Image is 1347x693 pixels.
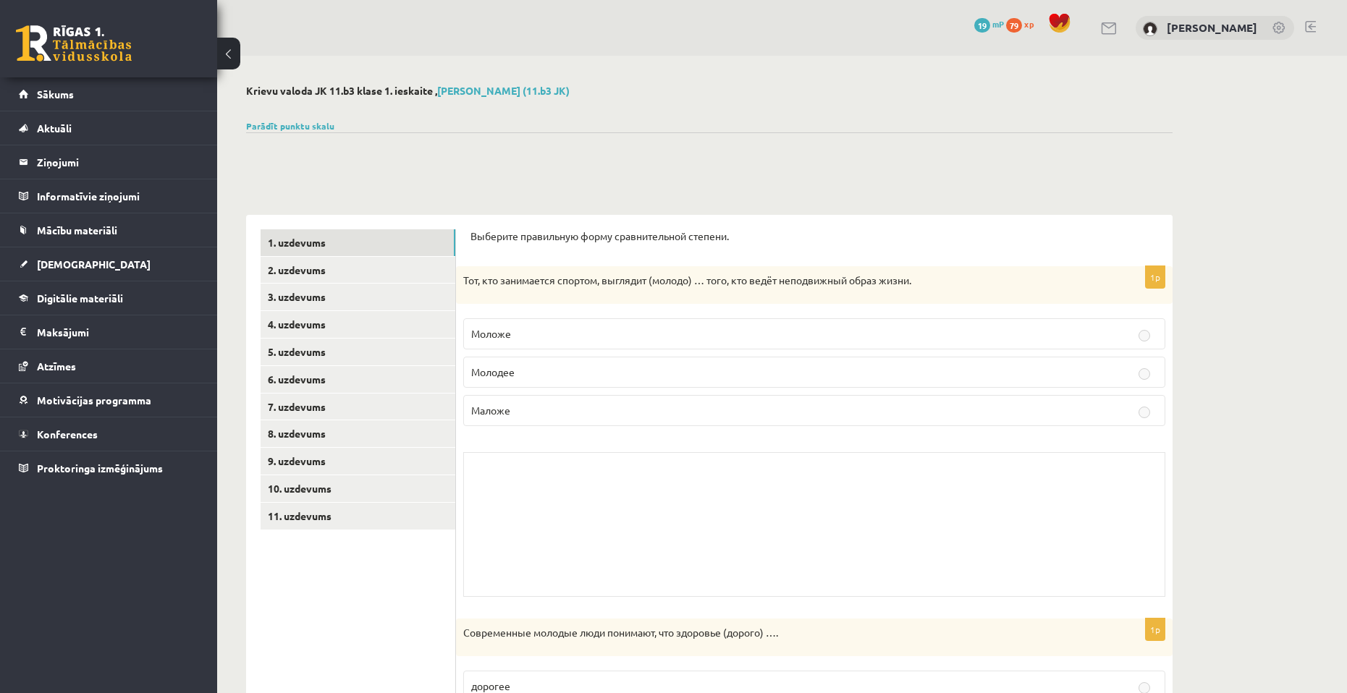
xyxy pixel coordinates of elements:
span: Маложе [471,404,510,417]
a: 1. uzdevums [261,229,455,256]
span: Digitālie materiāli [37,292,123,305]
input: Молодее [1139,368,1150,380]
a: Konferences [19,417,199,451]
a: 11. uzdevums [261,503,455,530]
span: дорогее [471,679,510,692]
span: [DEMOGRAPHIC_DATA] [37,258,151,271]
span: Aktuāli [37,122,72,135]
p: 1p [1145,618,1165,641]
span: Молодее [471,365,515,378]
span: Mācību materiāli [37,224,117,237]
legend: Informatīvie ziņojumi [37,179,199,213]
a: Mācību materiāli [19,213,199,247]
span: Konferences [37,428,98,441]
span: Atzīmes [37,360,76,373]
a: 5. uzdevums [261,339,455,365]
a: Proktoringa izmēģinājums [19,451,199,485]
span: Sākums [37,88,74,101]
a: Maksājumi [19,315,199,349]
p: 1p [1145,265,1165,289]
a: 19 mP [974,18,1004,30]
a: 2. uzdevums [261,257,455,284]
a: 8. uzdevums [261,420,455,447]
a: [PERSON_NAME] (11.b3 JK) [437,84,570,97]
span: Моложе [471,327,511,340]
a: Digitālie materiāli [19,281,199,315]
h2: Krievu valoda JK 11.b3 klase 1. ieskaite , [246,85,1173,97]
span: 19 [974,18,990,33]
a: Informatīvie ziņojumi [19,179,199,213]
legend: Ziņojumi [37,145,199,179]
a: Parādīt punktu skalu [246,120,334,132]
a: 10. uzdevums [261,475,455,502]
a: Motivācijas programma [19,383,199,417]
a: [DEMOGRAPHIC_DATA] [19,247,199,281]
legend: Maksājumi [37,315,199,349]
a: Atzīmes [19,349,199,383]
input: Маложе [1139,407,1150,418]
a: [PERSON_NAME] [1167,20,1257,35]
a: 3. uzdevums [261,284,455,310]
a: Rīgas 1. Tālmācības vidusskola [16,25,132,61]
a: Ziņojumi [19,145,199,179]
p: Выберите правильную форму сравнительной степени. [470,229,1158,244]
a: Aktuāli [19,111,199,145]
p: Современные молодые люди понимают, что здоровье (дорого) …. [463,626,1093,640]
a: 9. uzdevums [261,448,455,475]
img: Kristaps Zomerfelds [1143,22,1157,36]
a: 7. uzdevums [261,394,455,420]
span: mP [992,18,1004,30]
span: Proktoringa izmēģinājums [37,462,163,475]
input: Моложе [1139,330,1150,341]
a: 79 xp [1006,18,1041,30]
p: Тот, кто занимается спортом, выглядит (молодо) … того, кто ведёт неподвижный образ жизни. [463,273,1093,288]
span: 79 [1006,18,1022,33]
a: 6. uzdevums [261,366,455,393]
a: 4. uzdevums [261,311,455,338]
span: Motivācijas programma [37,394,151,407]
a: Sākums [19,77,199,111]
span: xp [1024,18,1034,30]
